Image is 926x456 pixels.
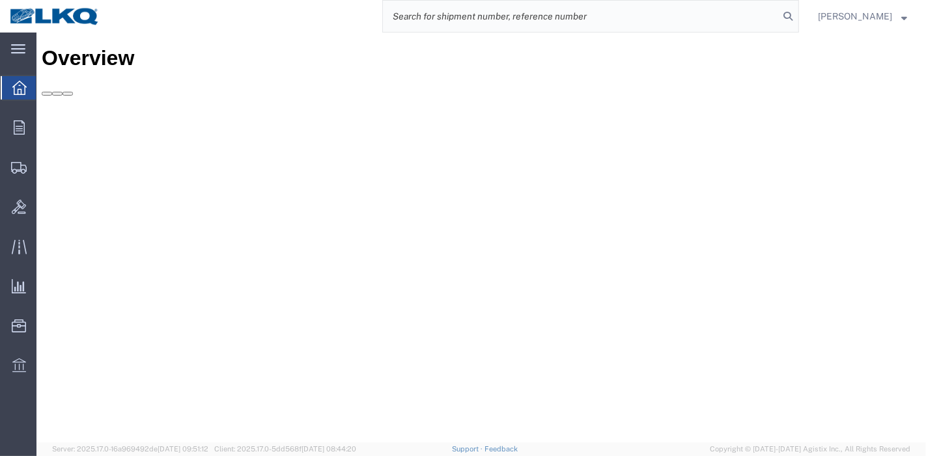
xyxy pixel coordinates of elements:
[710,444,910,455] span: Copyright © [DATE]-[DATE] Agistix Inc., All Rights Reserved
[383,1,779,32] input: Search for shipment number, reference number
[214,445,356,453] span: Client: 2025.17.0-5dd568f
[817,8,908,24] button: [PERSON_NAME]
[302,445,356,453] span: [DATE] 08:44:20
[818,9,892,23] span: Praveen Nagaraj
[36,33,926,442] iframe: FS Legacy Container
[158,445,208,453] span: [DATE] 09:51:12
[484,445,518,453] a: Feedback
[452,445,484,453] a: Support
[52,445,208,453] span: Server: 2025.17.0-16a969492de
[9,7,100,26] img: logo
